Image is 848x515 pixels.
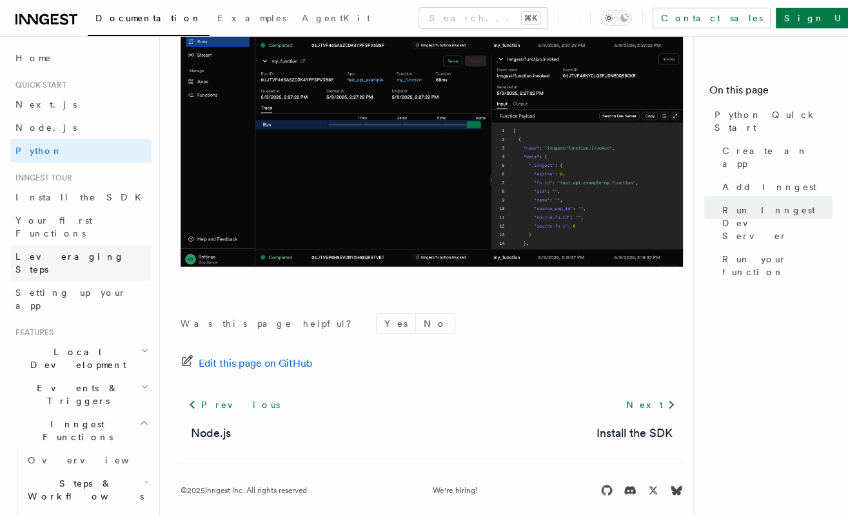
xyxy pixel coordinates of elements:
a: Overview [23,449,152,472]
span: Quick start [10,80,66,90]
button: Yes [377,314,415,333]
span: Install the SDK [15,192,149,202]
a: Contact sales [653,8,771,28]
span: Run your function [722,253,833,278]
span: Run Inngest Dev Server [722,204,833,242]
span: Your first Functions [15,215,92,238]
a: We're hiring! [433,485,477,496]
a: Node.js [191,424,231,442]
span: Steps & Workflows [23,477,144,503]
a: Next [618,393,683,416]
a: Leveraging Steps [10,245,152,281]
a: Home [10,46,152,70]
h4: On this page [709,83,833,103]
button: Local Development [10,340,152,376]
button: Inngest Functions [10,413,152,449]
button: Search...⌘K [419,8,547,28]
span: Features [10,327,54,338]
button: Events & Triggers [10,376,152,413]
button: No [416,314,455,333]
span: AgentKit [302,13,370,23]
span: Add Inngest [722,180,816,193]
span: Create an app [722,144,833,170]
a: Python [10,139,152,162]
span: Documentation [95,13,202,23]
span: Events & Triggers [10,382,141,407]
a: Install the SDK [10,186,152,209]
span: Next.js [15,99,77,110]
a: Your first Functions [10,209,152,245]
button: Toggle dark mode [601,10,632,26]
a: Next.js [10,93,152,116]
kbd: ⌘K [522,12,540,24]
a: Edit this page on GitHub [181,355,313,373]
span: Node.js [15,122,77,133]
button: Steps & Workflows [23,472,152,508]
a: Run your function [717,248,833,284]
div: © 2025 Inngest Inc. All rights reserved. [181,485,309,496]
p: Was this page helpful? [181,317,360,330]
a: Python Quick Start [709,103,833,139]
span: Inngest tour [10,173,72,183]
span: Python Quick Start [715,108,833,134]
span: Home [15,52,52,64]
a: Add Inngest [717,175,833,199]
a: Install the SDK [597,424,673,442]
span: Leveraging Steps [15,251,124,275]
span: Setting up your app [15,287,126,311]
span: Inngest Functions [10,418,139,443]
span: Overview [28,455,161,465]
a: Setting up your app [10,281,152,317]
a: Create an app [717,139,833,175]
span: Python [15,146,63,156]
span: Examples [217,13,286,23]
a: Previous [181,393,287,416]
a: Documentation [88,4,210,36]
span: Local Development [10,345,141,371]
a: Node.js [10,116,152,139]
a: Examples [210,4,294,35]
span: Edit this page on GitHub [199,355,313,373]
a: AgentKit [294,4,378,35]
a: Run Inngest Dev Server [717,199,833,248]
